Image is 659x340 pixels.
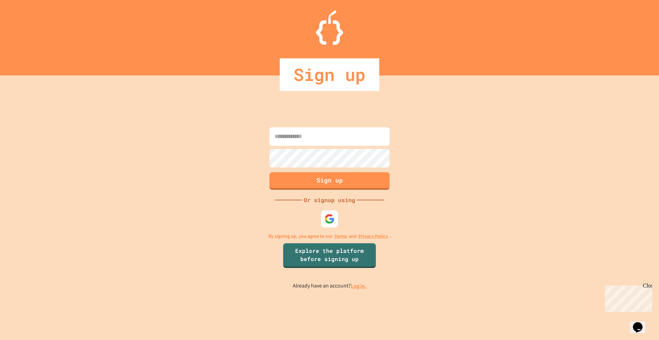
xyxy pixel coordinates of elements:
div: Chat with us now!Close [3,3,47,44]
a: Terms [334,233,347,240]
p: Already have an account? [293,282,367,290]
iframe: chat widget [630,313,652,333]
img: google-icon.svg [324,214,335,224]
img: Logo.svg [316,10,343,45]
a: Explore the platform before signing up [283,243,376,268]
div: Sign up [280,58,379,91]
iframe: chat widget [602,283,652,312]
p: By signing up, you agree to our and . [268,233,391,240]
div: Or signup using [302,196,357,204]
a: Log in. [351,282,367,290]
a: Privacy Policy [358,233,388,240]
button: Sign up [269,172,390,190]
